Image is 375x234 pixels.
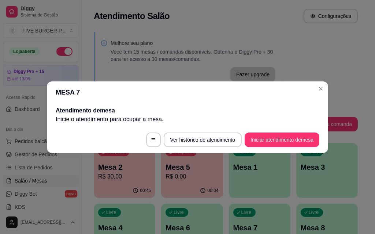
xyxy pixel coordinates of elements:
[245,133,319,147] button: Iniciar atendimento demesa
[56,106,319,115] h2: Atendimento de mesa
[164,133,242,147] button: Ver histórico de atendimento
[315,83,327,95] button: Close
[56,115,319,124] p: Inicie o atendimento para ocupar a mesa .
[47,81,328,103] header: MESA 7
